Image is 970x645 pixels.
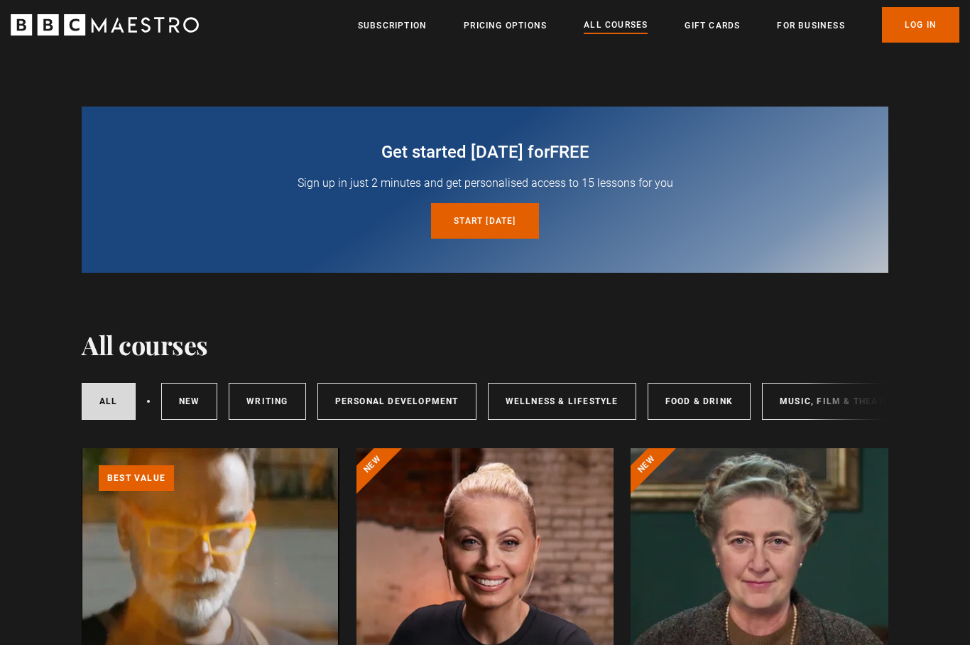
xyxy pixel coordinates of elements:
a: Gift Cards [685,18,740,33]
a: Subscription [358,18,427,33]
p: Sign up in just 2 minutes and get personalised access to 15 lessons for you [116,175,854,192]
h1: All courses [82,330,208,359]
a: Log In [882,7,959,43]
a: Start [DATE] [431,203,538,239]
a: Wellness & Lifestyle [488,383,636,420]
span: free [550,142,589,162]
nav: Primary [358,7,959,43]
a: Pricing Options [464,18,547,33]
a: Personal Development [317,383,476,420]
svg: BBC Maestro [11,14,199,36]
a: New [161,383,218,420]
a: Food & Drink [648,383,751,420]
a: All [82,383,136,420]
p: Best value [99,465,174,491]
h2: Get started [DATE] for [116,141,854,163]
a: Music, Film & Theatre [762,383,913,420]
a: All Courses [584,18,648,33]
a: Writing [229,383,305,420]
a: For business [777,18,844,33]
